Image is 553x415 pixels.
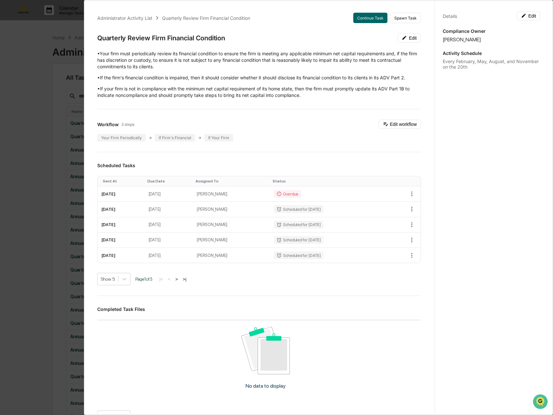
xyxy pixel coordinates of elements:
[193,186,270,202] td: [PERSON_NAME]
[97,134,146,141] div: Your Firm Periodically
[98,233,145,248] td: [DATE]
[97,306,421,312] h3: Completed Task Files
[145,186,193,202] td: [DATE]
[121,122,134,127] span: 3 steps
[181,276,188,282] button: >|
[145,217,193,233] td: [DATE]
[443,13,457,19] div: Details
[103,179,142,183] div: Toggle SortBy
[145,248,193,263] td: [DATE]
[135,276,153,282] span: Page 1 of 3
[98,248,145,263] td: [DATE]
[7,116,12,121] div: 🖐️
[7,82,17,93] img: Jack Rasmussen
[274,205,323,213] div: Scheduled for [DATE]
[246,383,286,389] p: No data to display
[204,134,233,141] div: If Your Firm
[7,14,118,24] p: How can we help?
[398,33,421,43] button: Edit
[173,276,180,282] button: >
[47,116,52,121] div: 🗄️
[46,143,79,149] a: Powered byPylon
[45,113,83,125] a: 🗄️Attestations
[273,179,383,183] div: Toggle SortBy
[97,74,421,81] p: •If the firm's financial condition is impaired, then it should consider whether it should disclos...
[193,233,270,248] td: [PERSON_NAME]
[7,72,44,77] div: Past conversations
[145,202,193,217] td: [DATE]
[162,15,250,21] div: Quarterly Review Firm Financial Condition
[20,88,53,94] span: [PERSON_NAME]
[54,115,81,122] span: Attestations
[390,13,421,23] button: Spawn Task
[274,221,323,229] div: Scheduled for [DATE]
[58,88,71,94] span: [DATE]
[157,276,165,282] button: |<
[4,113,45,125] a: 🖐️Preclearance
[274,251,323,259] div: Scheduled for [DATE]
[443,50,540,56] p: Activity Schedule
[196,179,267,183] div: Toggle SortBy
[97,86,421,99] p: •If your firm is not in compliance with the minimum net capital requirement of its home state, th...
[97,15,152,21] div: Administrator Activity List
[97,122,119,127] span: Workflow
[54,88,56,94] span: •
[443,28,540,34] p: Compliance Owner
[7,50,18,61] img: 1746055101610-c473b297-6a78-478c-a979-82029cc54cd1
[17,30,107,36] input: Clear
[193,248,270,263] td: [PERSON_NAME]
[274,190,301,198] div: Overdue
[443,59,540,70] div: Every February, May, August, and November on the 20th
[241,327,290,374] img: No data
[98,186,145,202] td: [DATE]
[13,89,18,94] img: 1746055101610-c473b297-6a78-478c-a979-82029cc54cd1
[379,120,421,129] button: Edit workflow
[14,50,25,61] img: 8933085812038_c878075ebb4cc5468115_72.jpg
[65,144,79,149] span: Pylon
[29,56,89,61] div: We're available if you need us!
[13,115,42,122] span: Preclearance
[353,13,387,23] button: Continue Task
[7,128,12,134] div: 🔎
[155,134,195,141] div: If Firm's Financial
[97,34,225,42] div: Quarterly Review Firm Financial Condition
[101,71,118,79] button: See all
[13,128,41,134] span: Data Lookup
[443,36,540,43] div: [PERSON_NAME]
[193,217,270,233] td: [PERSON_NAME]
[517,11,540,20] button: Edit
[29,50,107,56] div: Start new chat
[145,233,193,248] td: [DATE]
[193,202,270,217] td: [PERSON_NAME]
[274,236,323,244] div: Scheduled for [DATE]
[97,50,421,70] p: •Your firm must periodically review its financial condition to ensure the firm is meeting any app...
[532,394,550,411] iframe: Open customer support
[98,217,145,233] td: [DATE]
[98,202,145,217] td: [DATE]
[111,52,118,60] button: Start new chat
[147,179,191,183] div: Toggle SortBy
[97,163,421,168] h3: Scheduled Tasks
[4,125,44,137] a: 🔎Data Lookup
[166,276,172,282] button: <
